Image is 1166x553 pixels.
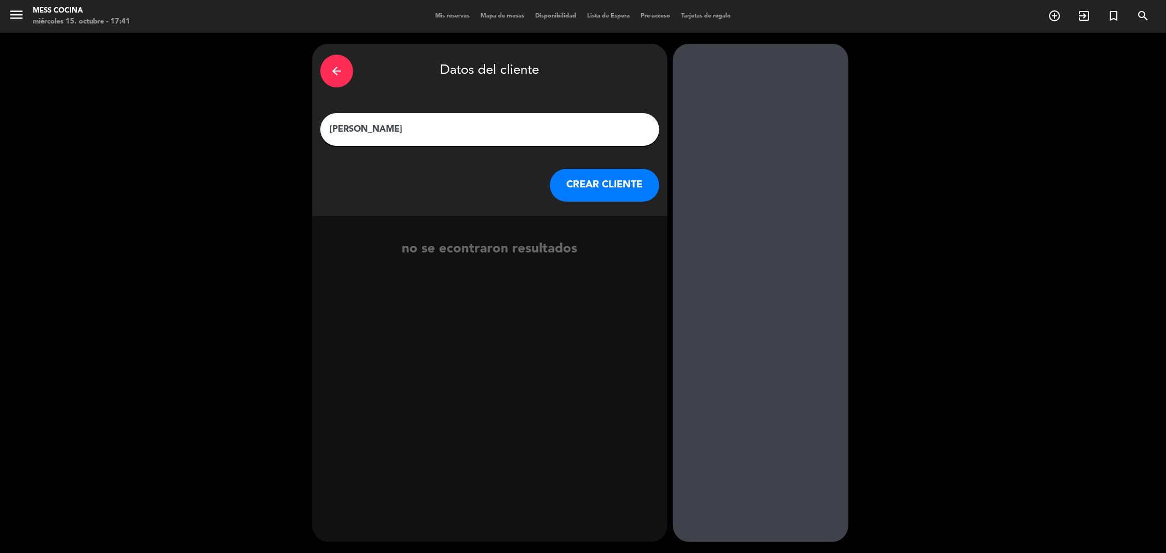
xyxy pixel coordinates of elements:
i: search [1136,9,1150,22]
div: no se econtraron resultados [312,239,667,260]
span: Mis reservas [430,13,475,19]
input: Escriba nombre, correo electrónico o número de teléfono... [329,122,651,137]
span: Disponibilidad [530,13,582,19]
i: menu [8,7,25,23]
button: menu [8,7,25,27]
span: Lista de Espera [582,13,635,19]
i: arrow_back [330,64,343,78]
button: CREAR CLIENTE [550,169,659,202]
i: add_circle_outline [1048,9,1061,22]
i: exit_to_app [1077,9,1091,22]
div: miércoles 15. octubre - 17:41 [33,16,130,27]
div: Mess Cocina [33,5,130,16]
span: Tarjetas de regalo [676,13,736,19]
i: turned_in_not [1107,9,1120,22]
div: Datos del cliente [320,52,659,90]
span: Pre-acceso [635,13,676,19]
span: Mapa de mesas [475,13,530,19]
